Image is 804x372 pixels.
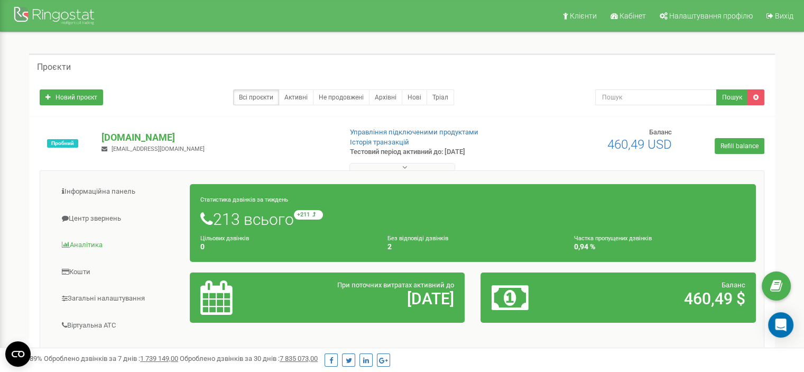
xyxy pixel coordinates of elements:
h4: 0,94 % [574,243,745,251]
span: Оброблено дзвінків за 30 днів : [180,355,318,362]
img: Ringostat Logo [13,4,98,29]
a: Віртуальна АТС [48,313,190,339]
span: Баланс [722,281,745,289]
h2: 460,49 $ [581,290,745,307]
a: Центр звернень [48,206,190,232]
span: Оброблено дзвінків за 7 днів : [44,355,178,362]
h4: 0 [200,243,372,251]
a: Refill balance [715,138,764,154]
u: 7 835 073,00 [280,355,318,362]
a: Загальні налаштування [48,286,190,312]
p: Тестовий період активний до: [DATE] [350,147,519,157]
button: Open CMP widget [5,341,31,367]
input: Пошук [595,89,717,105]
span: Кабінет [620,12,646,20]
a: Новий проєкт [40,89,103,105]
div: Open Intercom Messenger [768,312,793,338]
span: [EMAIL_ADDRESS][DOMAIN_NAME] [112,146,205,152]
a: Наскрізна аналітика [48,339,190,365]
a: Аналiтика [48,232,190,258]
small: Частка пропущених дзвінків [574,235,652,242]
small: Цільових дзвінків [200,235,249,242]
h4: 2 [387,243,559,251]
a: Нові [402,89,427,105]
span: Пробний [47,139,78,148]
span: Баланс [649,128,672,136]
a: Кошти [48,259,190,285]
span: 460,49 USD [607,137,672,152]
h5: Проєкти [37,62,71,72]
u: 1 739 149,00 [140,355,178,362]
button: Пошук [716,89,748,105]
a: Управління підключеними продуктами [350,128,478,136]
a: Не продовжені [313,89,369,105]
span: Вихід [775,12,793,20]
h1: 213 всього [200,210,745,228]
span: При поточних витратах активний до [337,281,454,289]
h2: [DATE] [290,290,454,307]
p: [DOMAIN_NAME] [101,131,332,144]
a: Архівні [369,89,402,105]
small: Статистика дзвінків за тиждень [200,196,288,203]
a: Всі проєкти [233,89,279,105]
a: Інформаційна панель [48,179,190,205]
a: Активні [279,89,313,105]
small: Без відповіді дзвінків [387,235,448,242]
span: Налаштування профілю [669,12,753,20]
small: +211 [294,210,323,220]
a: Тріал [427,89,454,105]
span: Клієнти [570,12,597,20]
a: Історія транзакцій [350,138,409,146]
